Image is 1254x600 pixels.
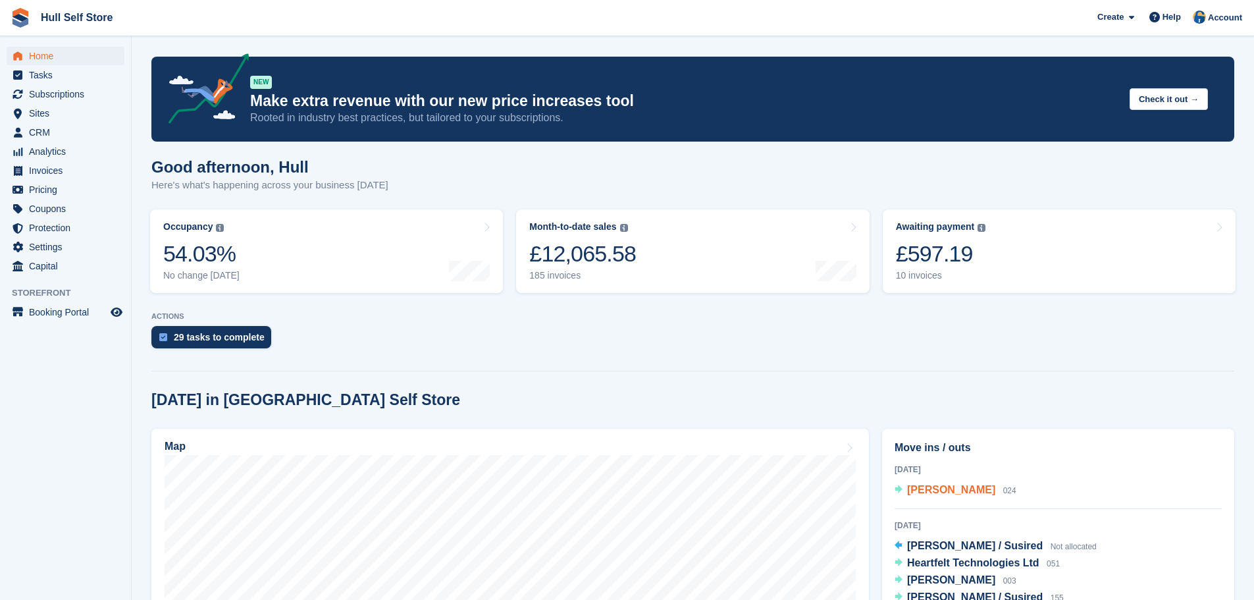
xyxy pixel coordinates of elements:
span: [PERSON_NAME] [907,484,995,495]
span: Capital [29,257,108,275]
img: stora-icon-8386f47178a22dfd0bd8f6a31ec36ba5ce8667c1dd55bd0f319d3a0aa187defe.svg [11,8,30,28]
span: [PERSON_NAME] / Susired [907,540,1043,551]
div: 10 invoices [896,270,986,281]
span: Analytics [29,142,108,161]
img: icon-info-grey-7440780725fd019a000dd9b08b2336e03edf1995a4989e88bcd33f0948082b44.svg [620,224,628,232]
span: Protection [29,219,108,237]
a: menu [7,123,124,142]
div: 54.03% [163,240,240,267]
img: icon-info-grey-7440780725fd019a000dd9b08b2336e03edf1995a4989e88bcd33f0948082b44.svg [978,224,985,232]
h1: Good afternoon, Hull [151,158,388,176]
div: 185 invoices [529,270,636,281]
span: Coupons [29,200,108,218]
a: menu [7,85,124,103]
div: No change [DATE] [163,270,240,281]
img: icon-info-grey-7440780725fd019a000dd9b08b2336e03edf1995a4989e88bcd33f0948082b44.svg [216,224,224,232]
img: Hull Self Store [1193,11,1206,24]
a: 29 tasks to complete [151,326,278,355]
a: menu [7,142,124,161]
div: [DATE] [895,520,1222,532]
a: Hull Self Store [36,7,118,28]
p: Here's what's happening across your business [DATE] [151,178,388,193]
span: Pricing [29,180,108,199]
span: Heartfelt Technologies Ltd [907,557,1039,568]
a: [PERSON_NAME] 024 [895,482,1016,499]
p: ACTIONS [151,312,1234,321]
a: menu [7,219,124,237]
a: Month-to-date sales £12,065.58 185 invoices [516,209,869,293]
span: Home [29,47,108,65]
span: Sites [29,104,108,123]
a: menu [7,66,124,84]
a: menu [7,161,124,180]
div: Occupancy [163,221,213,232]
a: [PERSON_NAME] 003 [895,572,1016,589]
a: menu [7,47,124,65]
span: Help [1163,11,1181,24]
button: Check it out → [1130,88,1208,110]
span: Settings [29,238,108,256]
a: Occupancy 54.03% No change [DATE] [150,209,503,293]
span: Create [1097,11,1124,24]
img: price-adjustments-announcement-icon-8257ccfd72463d97f412b2fc003d46551f7dbcb40ab6d574587a9cd5c0d94... [157,53,249,128]
span: 003 [1003,576,1016,586]
span: Account [1208,11,1242,24]
p: Rooted in industry best practices, but tailored to your subscriptions. [250,111,1119,125]
span: Subscriptions [29,85,108,103]
span: Not allocated [1051,542,1097,551]
span: Storefront [12,286,131,300]
p: Make extra revenue with our new price increases tool [250,92,1119,111]
a: menu [7,104,124,123]
a: Awaiting payment £597.19 10 invoices [883,209,1236,293]
span: CRM [29,123,108,142]
span: 051 [1047,559,1060,568]
a: menu [7,303,124,321]
div: 29 tasks to complete [174,332,265,342]
a: [PERSON_NAME] / Susired Not allocated [895,538,1097,555]
span: Invoices [29,161,108,180]
a: menu [7,180,124,199]
div: [DATE] [895,464,1222,476]
img: task-75834270c22a3079a89374b754ae025e5fb1db73e45f91037f5363f120a921f8.svg [159,333,167,341]
span: Booking Portal [29,303,108,321]
a: menu [7,200,124,218]
a: menu [7,257,124,275]
h2: [DATE] in [GEOGRAPHIC_DATA] Self Store [151,391,460,409]
a: Preview store [109,304,124,320]
div: Month-to-date sales [529,221,616,232]
span: 024 [1003,486,1016,495]
div: NEW [250,76,272,89]
a: menu [7,238,124,256]
div: Awaiting payment [896,221,975,232]
h2: Map [165,441,186,452]
div: £12,065.58 [529,240,636,267]
h2: Move ins / outs [895,440,1222,456]
a: Heartfelt Technologies Ltd 051 [895,555,1060,572]
div: £597.19 [896,240,986,267]
span: [PERSON_NAME] [907,574,995,586]
span: Tasks [29,66,108,84]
